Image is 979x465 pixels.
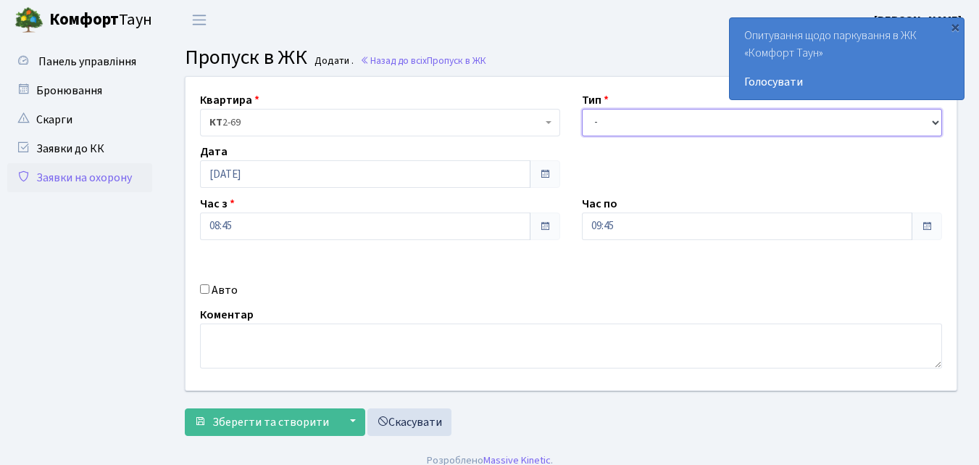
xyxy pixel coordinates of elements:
span: Панель управління [38,54,136,70]
span: Зберегти та створити [212,414,329,430]
a: Заявки на охорону [7,163,152,192]
a: [PERSON_NAME] [874,12,962,29]
span: Таун [49,8,152,33]
div: × [948,20,962,34]
span: Пропуск в ЖК [427,54,486,67]
label: Авто [212,281,238,299]
span: <b>КТ</b>&nbsp;&nbsp;&nbsp;&nbsp;2-69 [209,115,542,130]
button: Зберегти та створити [185,408,338,436]
label: Час з [200,195,235,213]
div: Опитування щодо паркування в ЖК «Комфорт Таун» [730,18,964,99]
a: Заявки до КК [7,134,152,163]
span: <b>КТ</b>&nbsp;&nbsp;&nbsp;&nbsp;2-69 [200,109,560,136]
label: Квартира [200,91,259,109]
button: Переключити навігацію [181,8,217,32]
span: Пропуск в ЖК [185,43,307,72]
b: КТ [209,115,222,130]
label: Тип [582,91,609,109]
small: Додати . [312,55,354,67]
label: Коментар [200,306,254,324]
b: [PERSON_NAME] [874,12,962,28]
a: Бронювання [7,76,152,105]
label: Час по [582,195,617,213]
a: Скасувати [367,408,451,436]
label: Дата [200,143,228,160]
a: Голосувати [744,73,949,91]
a: Скарги [7,105,152,134]
a: Назад до всіхПропуск в ЖК [360,54,486,67]
b: Комфорт [49,8,119,31]
img: logo.png [14,6,43,35]
a: Панель управління [7,47,152,76]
